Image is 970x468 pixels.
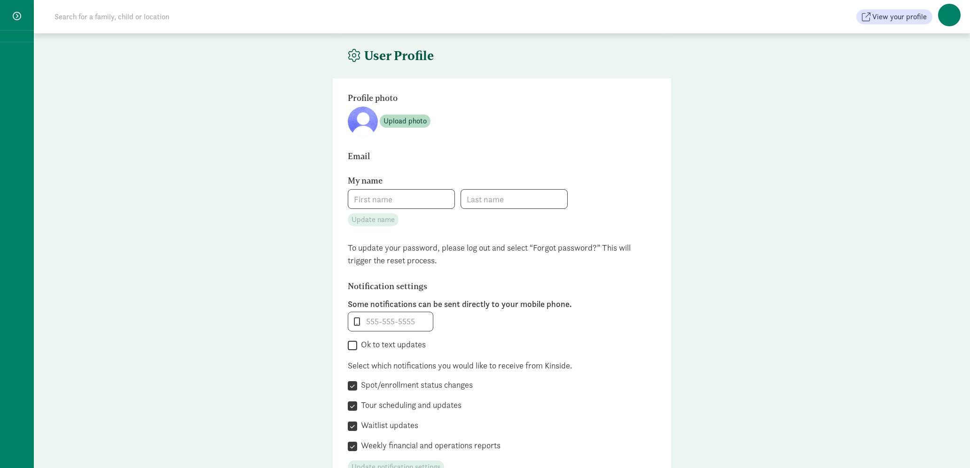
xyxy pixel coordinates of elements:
label: Weekly financial and operations reports [357,440,501,451]
span: View your profile [872,11,927,23]
label: Ok to text updates [357,339,426,350]
h6: Notification settings [348,282,606,291]
span: Update name [352,214,395,225]
button: Update name [348,213,399,226]
input: Last name [461,190,567,208]
h4: User Profile [348,48,434,63]
label: Some notifications can be sent directly to your mobile phone. [348,299,656,310]
h6: My name [348,176,606,185]
button: View your profile [856,9,932,24]
input: 555-555-5555 [348,312,433,331]
div: Select which notifications you would like to receive from Kinside. [348,359,656,372]
h6: Profile photo [348,93,606,103]
label: Spot/enrollment status changes [357,379,473,391]
input: First name [348,190,454,208]
input: Search for a family, child or location [49,8,313,26]
h6: Email [348,152,606,161]
span: Upload photo [383,115,427,127]
section: To update your password, please log out and select “Forgot password?” This will trigger the reset... [348,241,656,267]
button: Upload photo [380,115,430,128]
label: Waitlist updates [357,420,418,431]
label: Tour scheduling and updates [357,399,462,411]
